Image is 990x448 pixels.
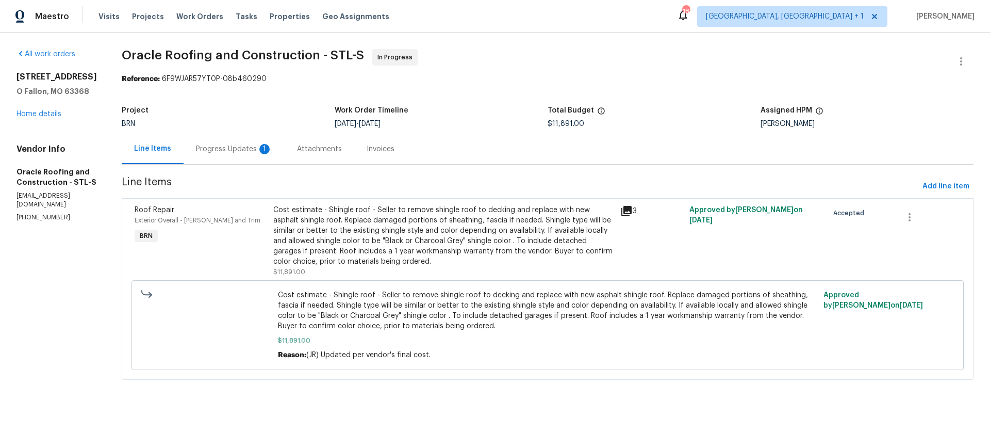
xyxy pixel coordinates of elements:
[922,180,969,193] span: Add line item
[16,72,97,82] h2: [STREET_ADDRESS]
[620,205,683,217] div: 3
[900,302,923,309] span: [DATE]
[761,120,973,127] div: [PERSON_NAME]
[297,144,342,154] div: Attachments
[134,143,171,154] div: Line Items
[377,52,417,62] span: In Progress
[98,11,120,22] span: Visits
[833,208,868,218] span: Accepted
[815,107,823,120] span: The hpm assigned to this work order.
[135,217,260,223] span: Exterior Overall - [PERSON_NAME] and Trim
[306,351,431,359] span: (JR) Updated per vendor's final cost.
[236,13,257,20] span: Tasks
[16,167,97,187] h5: Oracle Roofing and Construction - STL-S
[706,11,864,22] span: [GEOGRAPHIC_DATA], [GEOGRAPHIC_DATA] + 1
[122,49,364,61] span: Oracle Roofing and Construction - STL-S
[322,11,389,22] span: Geo Assignments
[16,51,75,58] a: All work orders
[16,191,97,209] p: [EMAIL_ADDRESS][DOMAIN_NAME]
[196,144,272,154] div: Progress Updates
[122,120,135,127] span: BRN
[122,74,973,84] div: 6F9WJAR57YT0P-08b460290
[132,11,164,22] span: Projects
[548,107,594,114] h5: Total Budget
[548,120,584,127] span: $11,891.00
[259,144,270,154] div: 1
[367,144,394,154] div: Invoices
[16,144,97,154] h4: Vendor Info
[912,11,975,22] span: [PERSON_NAME]
[359,120,381,127] span: [DATE]
[823,292,923,309] span: Approved by [PERSON_NAME] on
[16,110,61,118] a: Home details
[278,290,818,331] span: Cost estimate - Shingle roof - Seller to remove shingle roof to decking and replace with new asph...
[35,11,69,22] span: Maestro
[270,11,310,22] span: Properties
[176,11,223,22] span: Work Orders
[918,177,973,196] button: Add line item
[278,335,818,346] span: $11,891.00
[122,75,160,83] b: Reference:
[761,107,812,114] h5: Assigned HPM
[689,217,713,224] span: [DATE]
[682,6,689,17] div: 18
[16,86,97,97] h5: O Fallon, MO 63368
[135,206,174,214] span: Roof Repair
[335,120,356,127] span: [DATE]
[335,107,408,114] h5: Work Order Timeline
[278,351,306,359] span: Reason:
[16,213,97,222] p: [PHONE_NUMBER]
[136,231,157,241] span: BRN
[689,206,803,224] span: Approved by [PERSON_NAME] on
[273,205,614,267] div: Cost estimate - Shingle roof - Seller to remove shingle roof to decking and replace with new asph...
[122,107,148,114] h5: Project
[597,107,605,120] span: The total cost of line items that have been proposed by Opendoor. This sum includes line items th...
[122,177,918,196] span: Line Items
[273,269,305,275] span: $11,891.00
[335,120,381,127] span: -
